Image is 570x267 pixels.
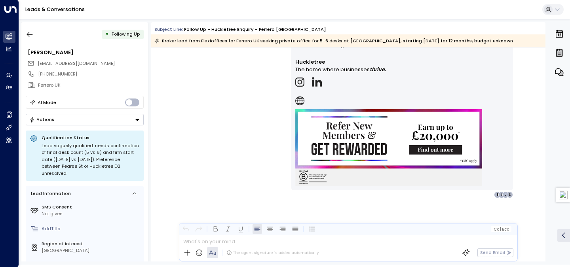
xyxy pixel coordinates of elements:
span: Subject Line: [154,26,183,32]
div: Not given [42,210,141,217]
button: Actions [26,114,144,125]
span: The home where businesses [295,66,370,73]
div: 7 [498,191,505,198]
p: Qualification Status [42,134,140,141]
div: AddTitle [42,225,141,232]
div: J [502,191,509,198]
strong: thrive. [370,66,386,73]
div: Follow up - Huckletree Enquiry - Ferrero [GEOGRAPHIC_DATA] [184,26,326,33]
div: E [494,191,500,198]
label: Region of Interest [42,240,141,247]
button: Cc|Bcc [491,226,511,232]
button: Undo [181,224,191,234]
span: Following Up [112,31,140,37]
div: Button group with a nested menu [26,114,144,125]
span: | [500,227,501,231]
div: Actions [29,117,54,122]
div: Broker lead from Flexioffices for Ferrero UK seeking private office for 5-6 desks at [GEOGRAPHIC_... [154,37,513,45]
div: Lead Information [28,190,71,197]
div: [PERSON_NAME] [28,49,143,56]
div: Lead vaguely qualified: needs confirmation of final desk count (5 vs 6) and firm start date ([DAT... [42,142,140,177]
div: • [105,28,109,40]
span: Cc Bcc [494,227,509,231]
div: AI Mode [38,98,56,106]
button: Redo [194,224,203,234]
div: S [507,191,513,198]
strong: Huckletree [295,59,325,65]
a: Leads & Conversations [25,6,85,13]
div: The agent signature is added automatically [226,250,319,256]
div: Ferrero UK [38,82,143,89]
label: SMS Consent [42,204,141,210]
span: search@flexioffices.com [38,60,115,67]
img: https://www.huckletree.com/refer-someone [295,109,482,186]
span: [EMAIL_ADDRESS][DOMAIN_NAME] [38,60,115,66]
div: [GEOGRAPHIC_DATA] [42,247,141,254]
div: [PHONE_NUMBER] [38,71,143,78]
